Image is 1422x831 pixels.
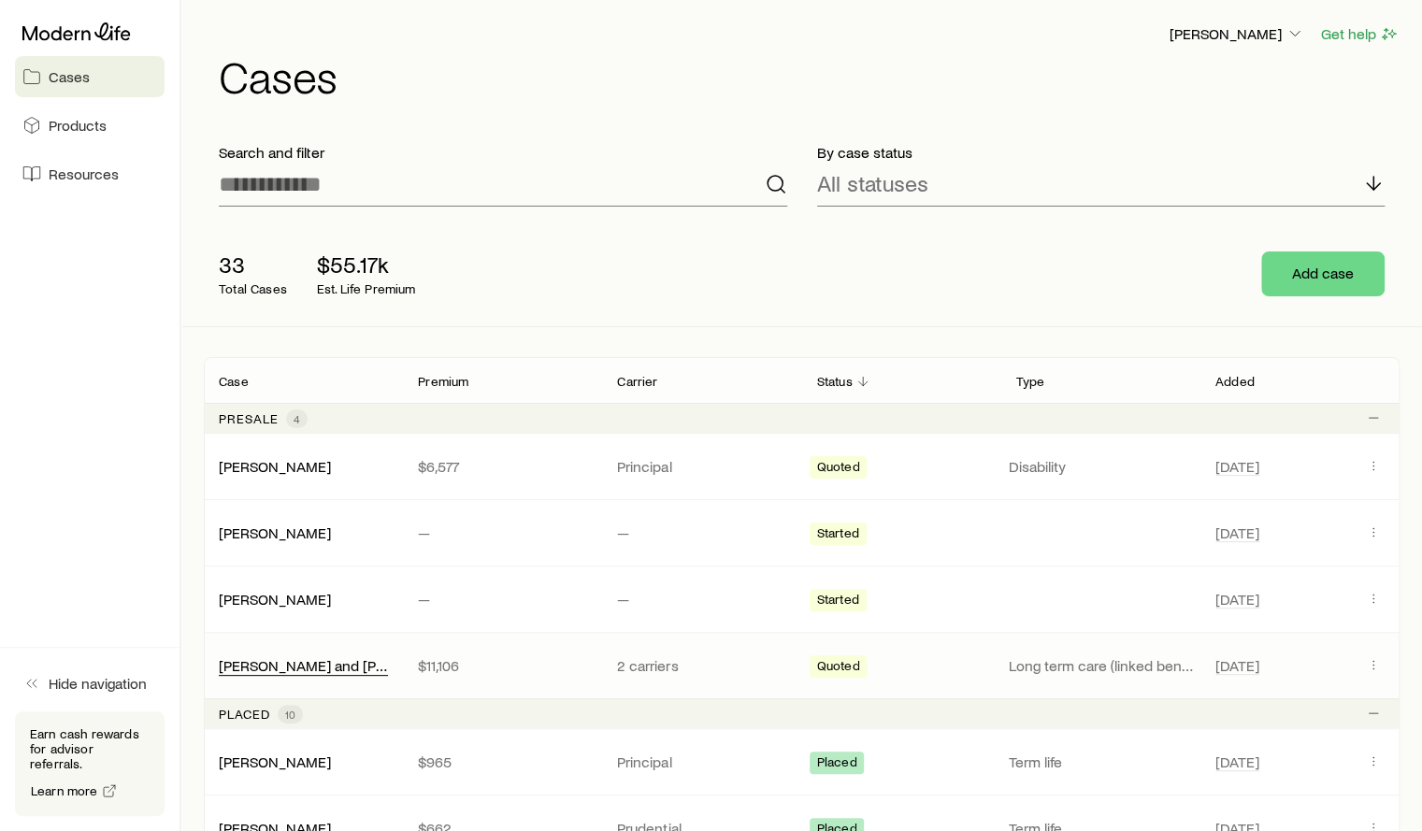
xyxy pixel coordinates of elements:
[817,754,857,774] span: Placed
[219,523,331,543] div: [PERSON_NAME]
[1170,24,1304,43] p: [PERSON_NAME]
[15,153,165,194] a: Resources
[817,592,859,611] span: Started
[49,165,119,183] span: Resources
[219,752,331,770] a: [PERSON_NAME]
[219,457,331,477] div: [PERSON_NAME]
[31,784,98,797] span: Learn more
[219,143,787,162] p: Search and filter
[1009,656,1193,675] p: Long term care (linked benefit)
[1215,752,1259,771] span: [DATE]
[1169,23,1305,46] button: [PERSON_NAME]
[15,105,165,146] a: Products
[617,523,786,542] p: —
[30,726,150,771] p: Earn cash rewards for advisor referrals.
[1261,251,1385,296] button: Add case
[817,459,860,479] span: Quoted
[617,457,786,476] p: Principal
[219,281,287,296] p: Total Cases
[219,53,1400,98] h1: Cases
[15,711,165,816] div: Earn cash rewards for advisor referrals.Learn more
[219,590,331,609] div: [PERSON_NAME]
[418,590,587,609] p: —
[617,374,657,389] p: Carrier
[1215,523,1259,542] span: [DATE]
[817,374,853,389] p: Status
[617,656,786,675] p: 2 carriers
[49,116,107,135] span: Products
[1009,457,1193,476] p: Disability
[1215,457,1259,476] span: [DATE]
[1215,374,1255,389] p: Added
[15,56,165,97] a: Cases
[219,457,331,475] a: [PERSON_NAME]
[817,143,1386,162] p: By case status
[817,170,928,196] p: All statuses
[49,674,147,693] span: Hide navigation
[219,707,270,722] p: Placed
[1215,656,1259,675] span: [DATE]
[15,663,165,704] button: Hide navigation
[1009,752,1193,771] p: Term life
[317,281,416,296] p: Est. Life Premium
[219,590,331,608] a: [PERSON_NAME]
[617,590,786,609] p: —
[219,374,249,389] p: Case
[617,752,786,771] p: Principal
[418,374,468,389] p: Premium
[1215,590,1259,609] span: [DATE]
[817,525,859,545] span: Started
[1016,374,1045,389] p: Type
[294,411,300,426] span: 4
[817,658,860,678] span: Quoted
[418,523,587,542] p: —
[219,656,475,674] a: [PERSON_NAME] and [PERSON_NAME]
[49,67,90,86] span: Cases
[1320,23,1400,45] button: Get help
[418,457,587,476] p: $6,577
[219,251,287,278] p: 33
[219,411,279,426] p: Presale
[418,752,587,771] p: $965
[317,251,416,278] p: $55.17k
[219,752,331,772] div: [PERSON_NAME]
[219,523,331,541] a: [PERSON_NAME]
[219,656,388,676] div: [PERSON_NAME] and [PERSON_NAME]
[418,656,587,675] p: $11,106
[285,707,295,722] span: 10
